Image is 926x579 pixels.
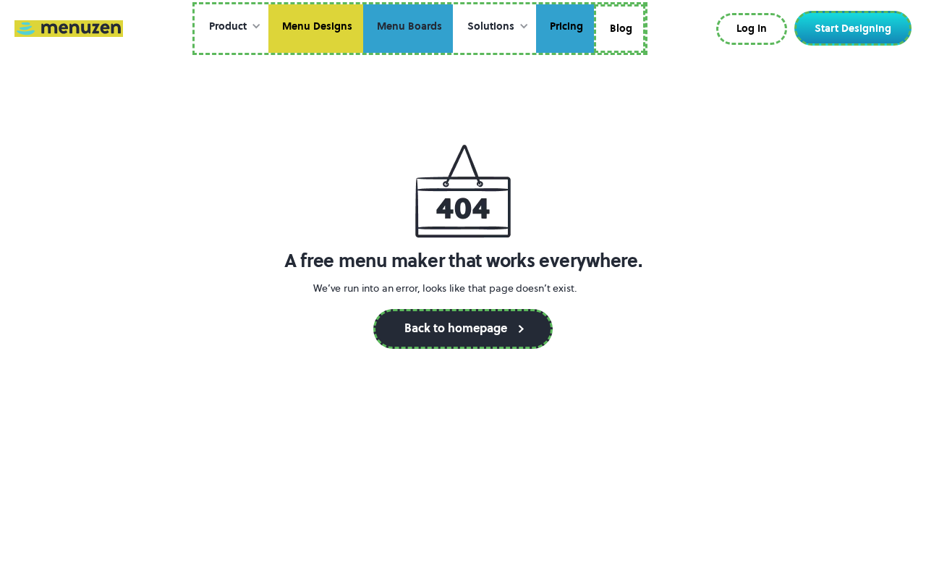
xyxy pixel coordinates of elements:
[536,4,594,54] a: Pricing
[284,282,607,295] p: We’ve run into an error, looks like that page doesn’t exist.
[284,251,642,271] h1: A free menu maker that works everywhere.
[209,19,247,35] div: Product
[404,322,507,334] div: Back to homepage
[794,11,912,46] a: Start Designing
[467,19,514,35] div: Solutions
[363,4,453,54] a: Menu Boards
[453,4,536,49] div: Solutions
[268,4,363,54] a: Menu Designs
[195,4,268,49] div: Product
[716,13,787,45] a: Log In
[373,309,553,349] a: Back to homepage
[594,4,645,54] a: Blog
